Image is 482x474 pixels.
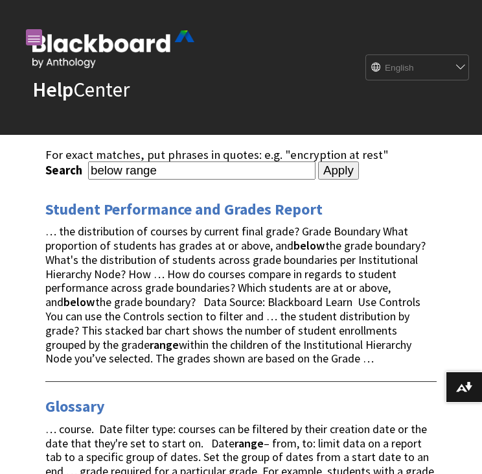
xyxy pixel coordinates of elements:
[32,30,194,68] img: Blackboard by Anthology
[293,238,325,253] strong: below
[45,163,86,178] label: Search
[318,161,359,180] input: Apply
[32,77,73,102] strong: Help
[45,148,437,162] div: For exact matches, put phrases in quotes: e.g. "encryption at rest"
[45,224,426,366] span: … the distribution of courses by current final grade? Grade Boundary What proportion of students ...
[235,436,264,451] strong: range
[63,294,95,309] strong: below
[45,396,105,417] a: Glossary
[366,55,457,81] select: Site Language Selector
[32,77,130,102] a: HelpCenter
[45,199,323,220] a: Student Performance and Grades Report
[150,337,179,352] strong: range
